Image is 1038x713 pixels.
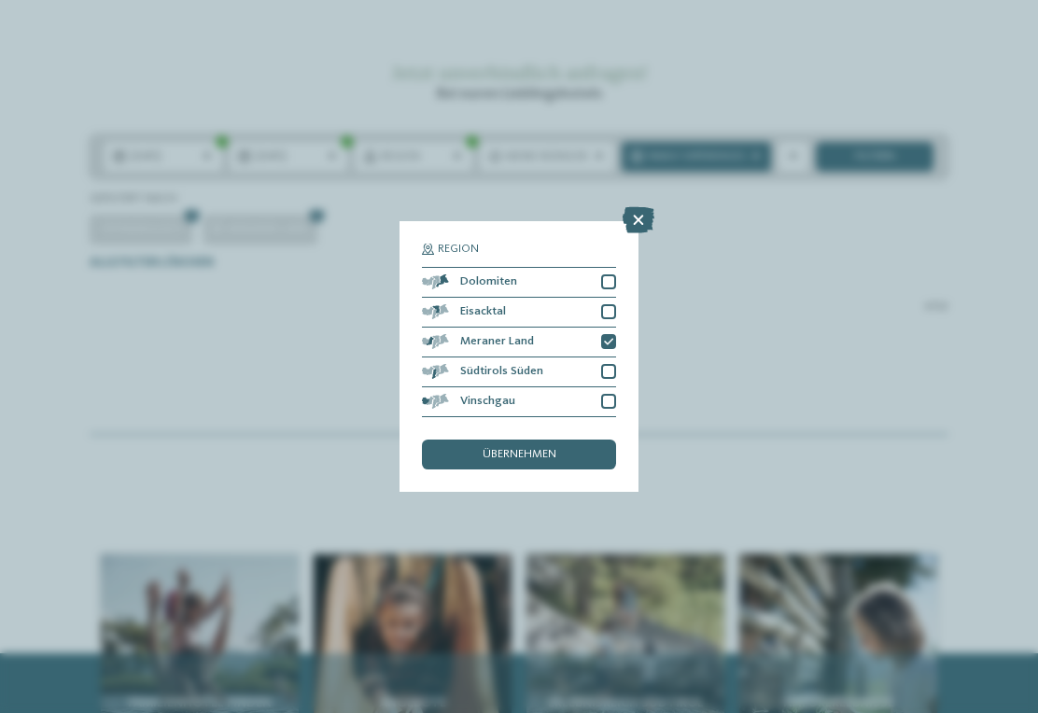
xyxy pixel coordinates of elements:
[460,336,534,348] span: Meraner Land
[460,366,543,378] span: Südtirols Süden
[438,244,479,256] span: Region
[460,306,506,318] span: Eisacktal
[460,276,517,288] span: Dolomiten
[483,449,556,461] span: übernehmen
[460,396,515,408] span: Vinschgau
